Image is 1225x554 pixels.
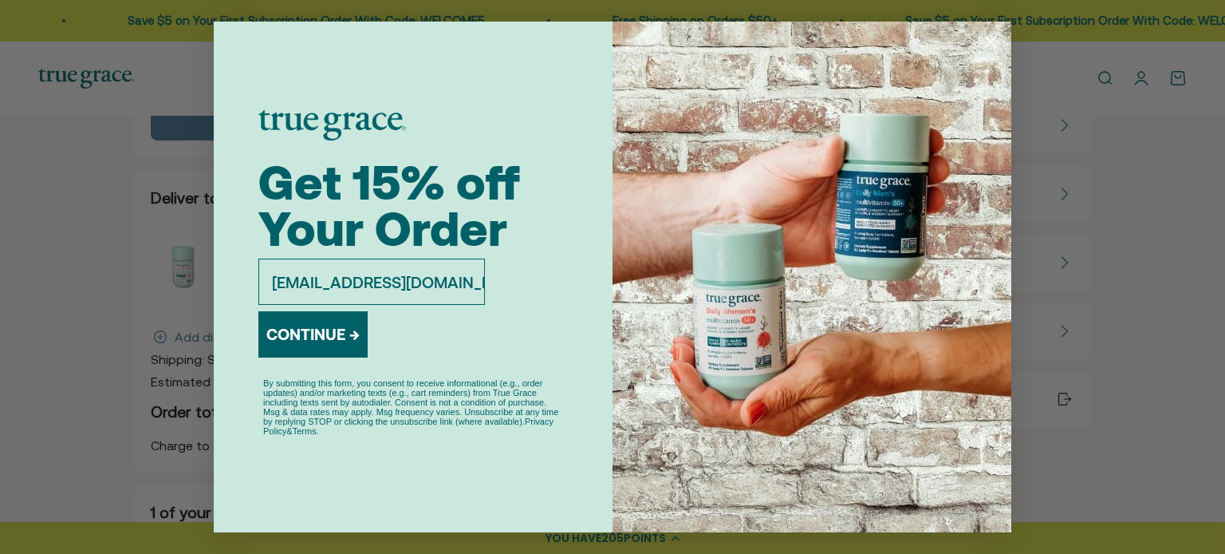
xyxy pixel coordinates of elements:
input: EMAIL [258,259,485,305]
a: Terms [293,426,317,436]
a: Privacy Policy [263,417,553,436]
img: logo placeholder [258,110,406,140]
img: ea6db371-f0a2-4b66-b0cf-f62b63694141.jpeg [612,22,1011,532]
button: Close dialog [977,28,1005,56]
button: CONTINUE → [258,311,368,358]
span: Get 15% off Your Order [258,155,520,256]
p: By submitting this form, you consent to receive informational (e.g., order updates) and/or market... [263,378,563,436]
